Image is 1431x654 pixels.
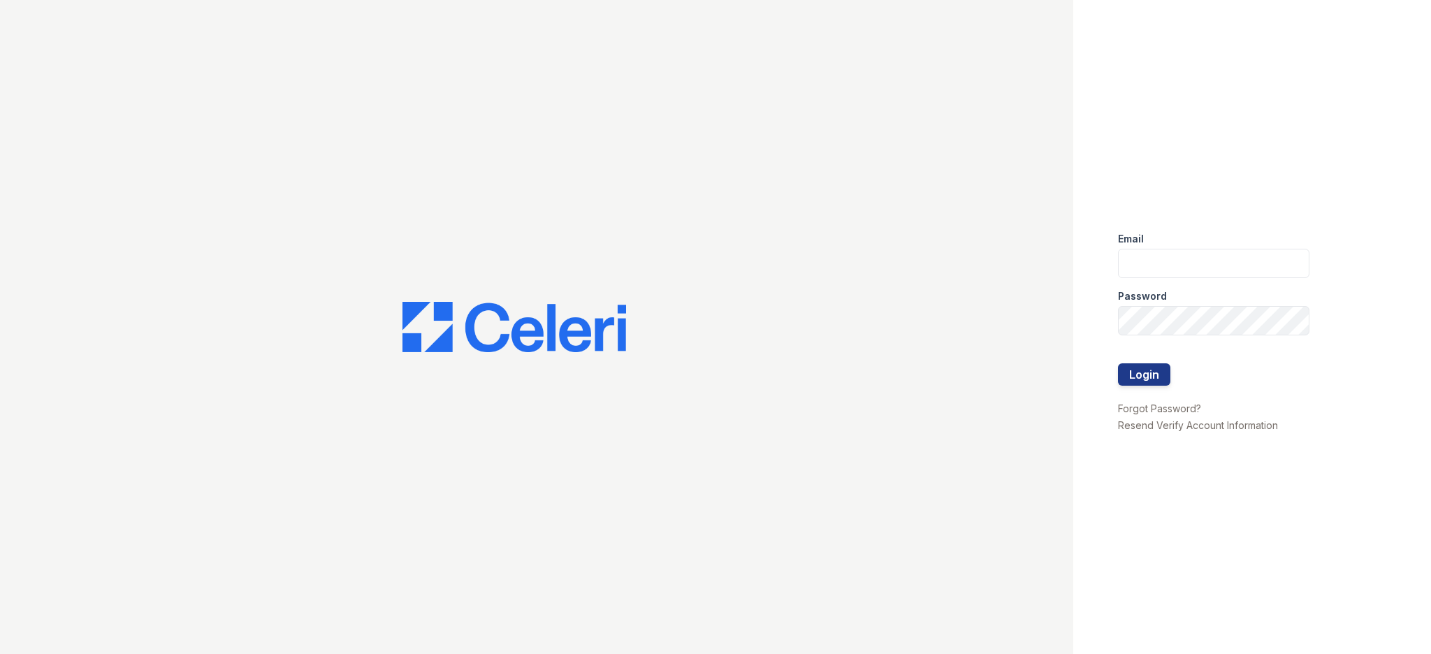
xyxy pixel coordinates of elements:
[1118,232,1144,246] label: Email
[1118,363,1170,386] button: Login
[1118,419,1278,431] a: Resend Verify Account Information
[1118,402,1201,414] a: Forgot Password?
[1118,289,1167,303] label: Password
[402,302,626,352] img: CE_Logo_Blue-a8612792a0a2168367f1c8372b55b34899dd931a85d93a1a3d3e32e68fde9ad4.png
